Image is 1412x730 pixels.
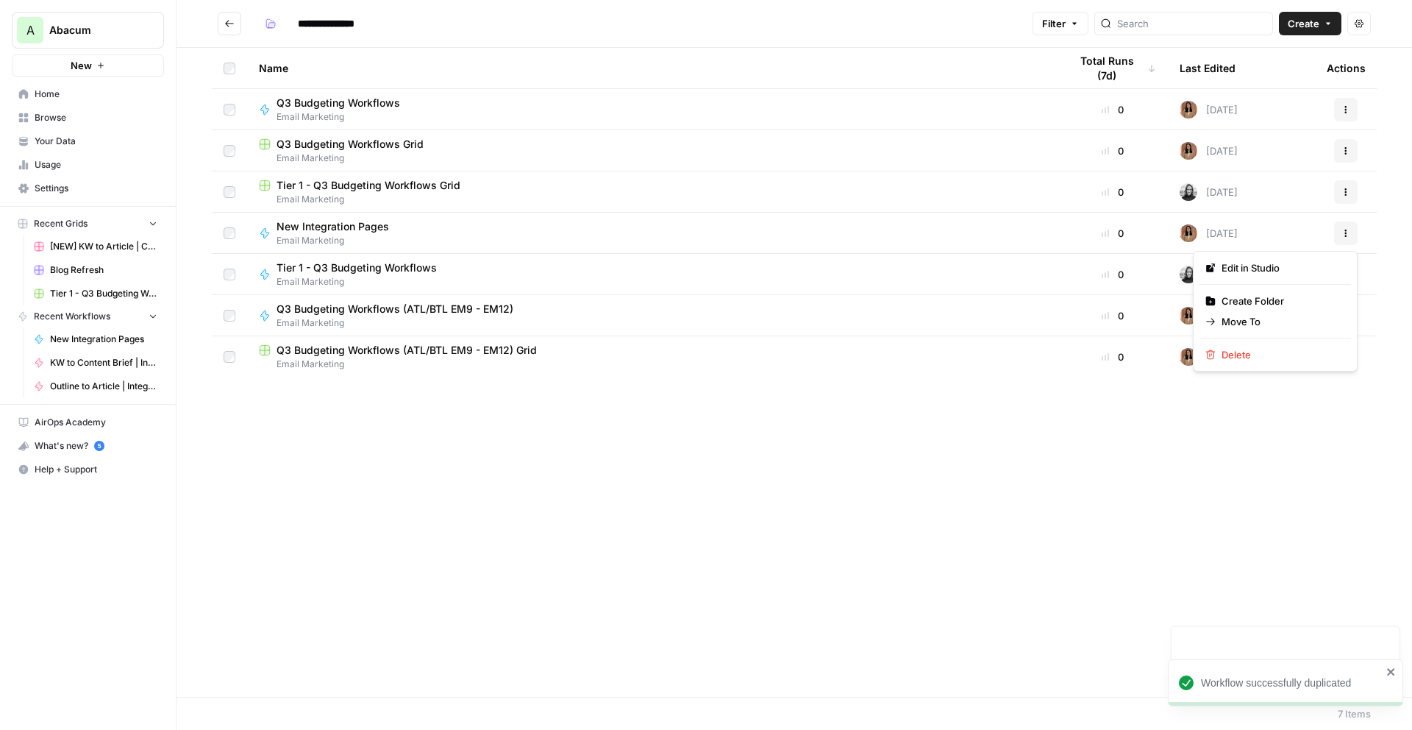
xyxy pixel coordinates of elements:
div: Total Runs (7d) [1069,48,1156,88]
button: Filter [1033,12,1088,35]
a: Browse [12,106,164,130]
span: Q3 Budgeting Workflows Grid [277,137,424,152]
div: 0 [1069,308,1156,323]
span: Move To [1222,314,1339,329]
button: Recent Workflows [12,305,164,327]
button: close [1386,666,1397,678]
div: [DATE] [1180,307,1238,325]
button: Workspace: Abacum [12,12,164,49]
span: Recent Grids [34,217,88,230]
span: Email Marketing [259,358,1046,371]
span: Email Marketing [277,275,449,288]
div: [DATE] [1180,224,1238,242]
a: Usage [12,153,164,177]
span: Create Folder [1222,294,1339,308]
div: 0 [1069,143,1156,158]
a: Settings [12,177,164,200]
a: Q3 Budgeting Workflows GridEmail Marketing [259,137,1046,165]
span: AirOps Academy [35,416,157,429]
span: Abacum [49,23,138,38]
span: Q3 Budgeting Workflows [277,96,400,110]
a: AirOps Academy [12,411,164,434]
span: [NEW] KW to Article | Cohort Grid [50,240,157,253]
a: New Integration PagesEmail Marketing [259,219,1046,247]
span: Create [1288,16,1319,31]
img: jqqluxs4pyouhdpojww11bswqfcs [1180,142,1197,160]
button: Recent Grids [12,213,164,235]
img: qk1mk5eqyaozyx7vjercduf8jcjw [1180,183,1197,201]
img: jqqluxs4pyouhdpojww11bswqfcs [1180,101,1197,118]
img: jqqluxs4pyouhdpojww11bswqfcs [1180,224,1197,242]
span: Edit in Studio [1222,261,1339,275]
div: 0 [1069,267,1156,282]
div: [DATE] [1180,142,1238,160]
span: Email Marketing [259,193,1046,206]
button: Create [1279,12,1341,35]
a: Tier 1 - Q3 Budgeting Workflows GridEmail Marketing [259,178,1046,206]
span: Email Marketing [277,110,412,124]
span: KW to Content Brief | Integrations [50,356,157,369]
img: jqqluxs4pyouhdpojww11bswqfcs [1180,348,1197,366]
span: Tier 1 - Q3 Budgeting Workflows [277,261,437,275]
span: Help + Support [35,463,157,476]
a: Blog Refresh [27,258,164,282]
span: Email Marketing [277,316,525,330]
input: Search [1117,16,1266,31]
span: Browse [35,111,157,124]
a: 5 [94,441,104,451]
div: 0 [1069,102,1156,117]
span: New Integration Pages [277,219,389,234]
span: A [26,21,35,39]
div: [DATE] [1180,101,1238,118]
a: [NEW] KW to Article | Cohort Grid [27,235,164,258]
div: 7 Items [1338,706,1371,721]
span: Home [35,88,157,101]
a: New Integration Pages [27,327,164,351]
a: Your Data [12,130,164,153]
div: Actions [1327,48,1366,88]
a: Home [12,82,164,106]
span: Usage [35,158,157,171]
a: Q3 Budgeting WorkflowsEmail Marketing [259,96,1046,124]
span: Blog Refresh [50,263,157,277]
img: jqqluxs4pyouhdpojww11bswqfcs [1180,307,1197,325]
a: Tier 1 - Q3 Budgeting Workflows Grid [27,282,164,305]
div: Last Edited [1180,48,1235,88]
div: 0 [1069,185,1156,199]
span: Tier 1 - Q3 Budgeting Workflows Grid [50,287,157,300]
img: qk1mk5eqyaozyx7vjercduf8jcjw [1180,266,1197,283]
span: Q3 Budgeting Workflows (ATL/BTL EM9 - EM12) [277,302,513,316]
span: Q3 Budgeting Workflows (ATL/BTL EM9 - EM12) Grid [277,343,537,358]
div: Workflow successfully duplicated [1201,676,1382,690]
div: 0 [1069,226,1156,241]
a: Q3 Budgeting Workflows (ATL/BTL EM9 - EM12)Email Marketing [259,302,1046,330]
span: Settings [35,182,157,195]
button: Help + Support [12,458,164,481]
a: Outline to Article | Integrations [27,375,164,398]
span: Recent Workflows [34,310,110,323]
span: Filter [1042,16,1066,31]
span: Delete [1222,347,1339,362]
div: [DATE] [1180,183,1238,201]
a: Tier 1 - Q3 Budgeting WorkflowsEmail Marketing [259,261,1046,288]
div: Name [259,48,1046,88]
div: [DATE] [1180,348,1238,366]
div: [DATE] [1180,266,1238,283]
span: New [71,58,92,73]
span: Your Data [35,135,157,148]
a: Q3 Budgeting Workflows (ATL/BTL EM9 - EM12) GridEmail Marketing [259,343,1046,371]
span: Email Marketing [259,152,1046,165]
span: Tier 1 - Q3 Budgeting Workflows Grid [277,178,460,193]
a: KW to Content Brief | Integrations [27,351,164,375]
span: Email Marketing [277,234,401,247]
span: New Integration Pages [50,333,157,346]
span: Outline to Article | Integrations [50,380,157,393]
button: What's new? 5 [12,434,164,458]
div: 0 [1069,350,1156,364]
button: Go back [218,12,241,35]
button: New [12,54,164,77]
div: What's new? [13,435,163,457]
text: 5 [97,442,101,450]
